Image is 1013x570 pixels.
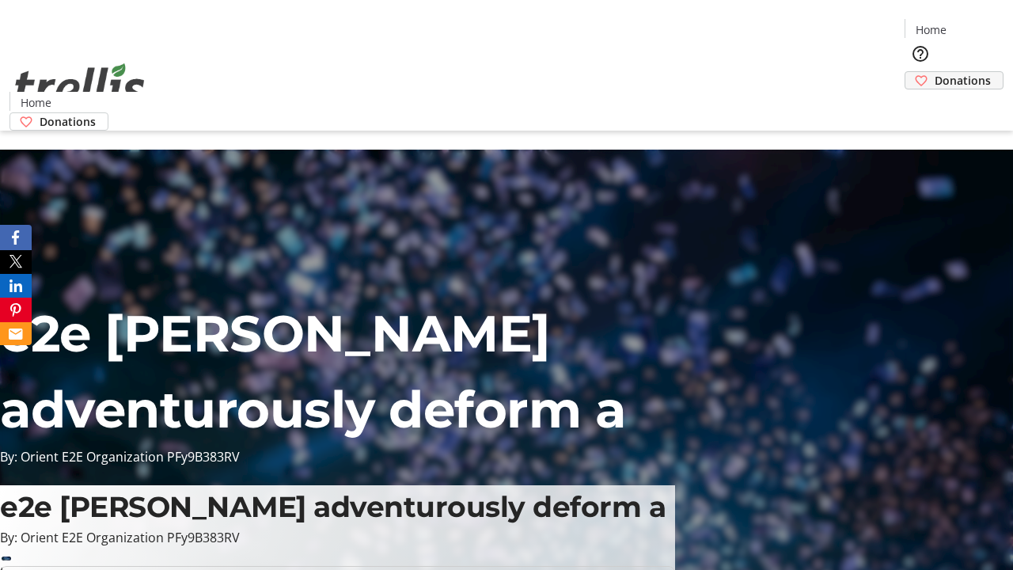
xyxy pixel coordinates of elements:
span: Home [916,21,947,38]
span: Donations [935,72,991,89]
button: Help [905,38,936,70]
span: Home [21,94,51,111]
span: Donations [40,113,96,130]
a: Home [10,94,61,111]
a: Home [905,21,956,38]
button: Cart [905,89,936,121]
a: Donations [905,71,1004,89]
a: Donations [9,112,108,131]
img: Orient E2E Organization PFy9B383RV's Logo [9,46,150,125]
